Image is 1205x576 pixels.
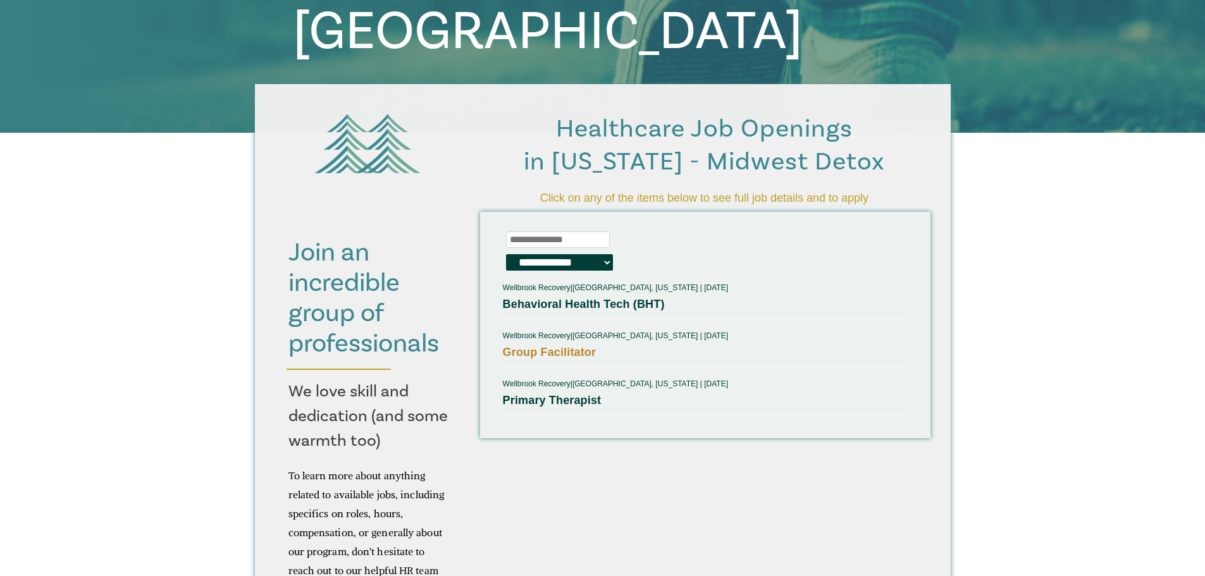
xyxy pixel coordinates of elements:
[503,376,728,414] span: |
[307,104,428,183] img: green tree logo-01 (1)
[503,346,596,358] a: Group Facilitator
[700,379,702,388] span: |
[700,331,702,340] span: |
[704,331,728,340] span: [DATE]
[572,331,698,340] span: [GEOGRAPHIC_DATA], [US_STATE]
[572,379,698,388] span: [GEOGRAPHIC_DATA], [US_STATE]
[503,379,571,388] span: Wellbrook Recovery
[503,328,728,365] span: |
[540,192,868,204] span: Click on any of the items below to see full job details and to apply
[503,298,665,310] a: Behavioral Health Tech (BHT)
[288,381,448,451] span: We love skill and dedication (and some warmth too)
[288,236,439,360] span: Join an incredible group of professionals
[704,283,728,292] span: [DATE]
[524,113,884,178] span: Healthcare Job Openings in [US_STATE] - Midwest Detox
[700,283,702,292] span: |
[503,394,602,407] a: Primary Therapist
[503,331,571,340] span: Wellbrook Recovery
[704,379,728,388] span: [DATE]
[572,283,698,292] span: [GEOGRAPHIC_DATA], [US_STATE]
[503,280,728,317] span: |
[503,283,571,292] span: Wellbrook Recovery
